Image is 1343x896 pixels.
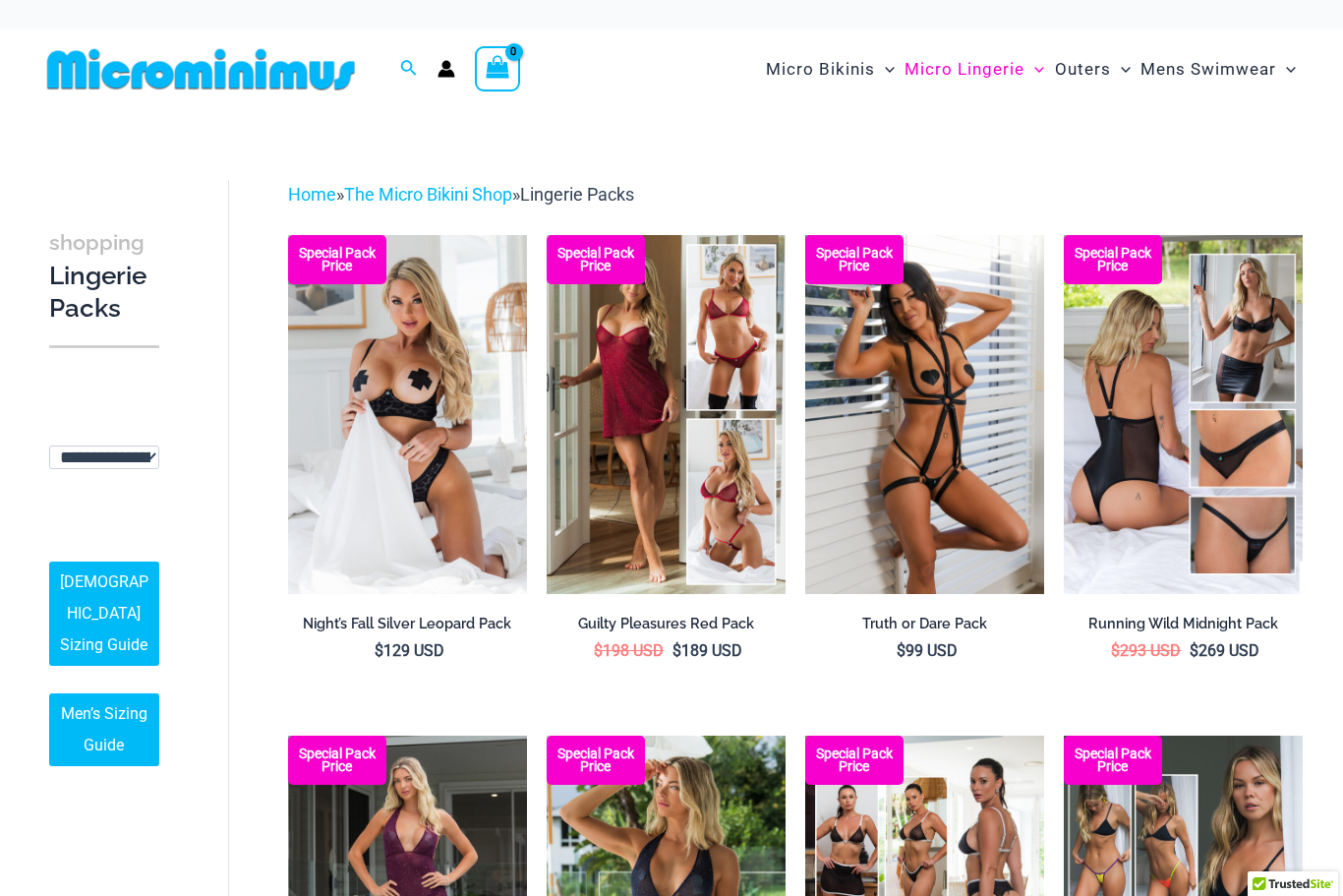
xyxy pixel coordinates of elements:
[520,184,634,205] span: Lingerie Packs
[547,247,645,272] b: Special Pack Price
[49,446,159,469] select: wpc-taxonomy-pa_fabric-type-746009
[49,230,145,255] span: shopping
[1064,235,1303,594] a: All Styles (1) Running Wild Midnight 1052 Top 6512 Bottom 04Running Wild Midnight 1052 Top 6512 B...
[1064,247,1162,272] b: Special Pack Price
[39,47,363,91] img: MM SHOP LOGO FLAT
[1064,615,1303,640] a: Running Wild Midnight Pack
[438,60,455,78] a: Account icon link
[875,44,895,94] span: Menu Toggle
[288,184,634,205] span: » »
[761,39,900,99] a: Micro BikinisMenu ToggleMenu Toggle
[805,235,1044,594] img: Truth or Dare Black 1905 Bodysuit 611 Micro 07
[1055,44,1111,94] span: Outers
[805,615,1044,633] h2: Truth or Dare Pack
[49,693,159,766] a: Men’s Sizing Guide
[1050,39,1136,99] a: OutersMenu ToggleMenu Toggle
[547,615,786,640] a: Guilty Pleasures Red Pack
[1064,615,1303,633] h2: Running Wild Midnight Pack
[805,247,904,272] b: Special Pack Price
[288,235,527,594] img: Nights Fall Silver Leopard 1036 Bra 6046 Thong 09v2
[805,235,1044,594] a: Truth or Dare Black 1905 Bodysuit 611 Micro 07 Truth or Dare Black 1905 Bodysuit 611 Micro 06Trut...
[288,615,527,640] a: Night’s Fall Silver Leopard Pack
[49,562,159,666] a: [DEMOGRAPHIC_DATA] Sizing Guide
[288,235,527,594] a: Nights Fall Silver Leopard 1036 Bra 6046 Thong 09v2 Nights Fall Silver Leopard 1036 Bra 6046 Thon...
[547,615,786,633] h2: Guilty Pleasures Red Pack
[1136,39,1301,99] a: Mens SwimwearMenu ToggleMenu Toggle
[594,641,603,660] span: $
[672,641,742,660] bdi: 189 USD
[897,641,905,660] span: $
[1024,44,1044,94] span: Menu Toggle
[672,641,681,660] span: $
[547,747,645,773] b: Special Pack Price
[1140,44,1276,94] span: Mens Swimwear
[1276,44,1296,94] span: Menu Toggle
[1111,641,1181,660] bdi: 293 USD
[897,641,958,660] bdi: 99 USD
[805,615,1044,640] a: Truth or Dare Pack
[1111,44,1131,94] span: Menu Toggle
[288,747,386,773] b: Special Pack Price
[594,641,664,660] bdi: 198 USD
[905,44,1024,94] span: Micro Lingerie
[288,615,527,633] h2: Night’s Fall Silver Leopard Pack
[400,57,418,82] a: Search icon link
[1190,641,1259,660] bdi: 269 USD
[288,247,386,272] b: Special Pack Price
[900,39,1049,99] a: Micro LingerieMenu ToggleMenu Toggle
[375,641,383,660] span: $
[1111,641,1120,660] span: $
[288,184,336,205] a: Home
[1190,641,1198,660] span: $
[547,235,786,594] a: Guilty Pleasures Red Collection Pack F Guilty Pleasures Red Collection Pack BGuilty Pleasures Red...
[1064,747,1162,773] b: Special Pack Price
[547,235,786,594] img: Guilty Pleasures Red Collection Pack F
[475,46,520,91] a: View Shopping Cart, empty
[344,184,512,205] a: The Micro Bikini Shop
[766,44,875,94] span: Micro Bikinis
[1064,235,1303,594] img: All Styles (1)
[805,747,904,773] b: Special Pack Price
[49,225,159,326] h3: Lingerie Packs
[375,641,444,660] bdi: 129 USD
[758,36,1304,102] nav: Site Navigation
